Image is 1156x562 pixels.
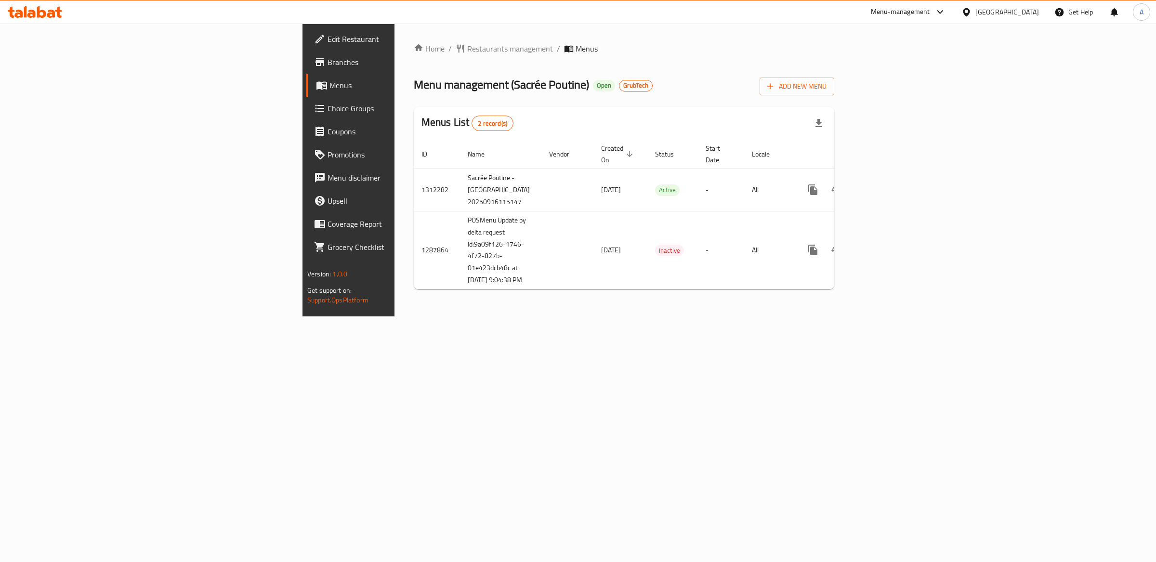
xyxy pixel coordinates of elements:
[328,172,488,183] span: Menu disclaimer
[414,43,834,54] nav: breadcrumb
[307,284,352,297] span: Get support on:
[328,149,488,160] span: Promotions
[576,43,598,54] span: Menus
[619,81,652,90] span: GrubTech
[655,245,684,256] span: Inactive
[328,126,488,137] span: Coupons
[306,120,496,143] a: Coupons
[328,195,488,207] span: Upsell
[467,43,553,54] span: Restaurants management
[306,51,496,74] a: Branches
[421,148,440,160] span: ID
[306,235,496,259] a: Grocery Checklist
[744,169,794,211] td: All
[307,268,331,280] span: Version:
[472,119,513,128] span: 2 record(s)
[825,238,848,261] button: Change Status
[593,80,615,91] div: Open
[460,211,541,289] td: POSMenu Update by delta request Id:9a09f126-1746-4f72-827b-01e423dcb48c at [DATE] 9:04:38 PM
[760,78,834,95] button: Add New Menu
[825,178,848,201] button: Change Status
[871,6,930,18] div: Menu-management
[601,183,621,196] span: [DATE]
[306,27,496,51] a: Edit Restaurant
[456,43,553,54] a: Restaurants management
[414,74,589,95] span: Menu management ( Sacrée Poutine )
[698,169,744,211] td: -
[329,79,488,91] span: Menus
[706,143,733,166] span: Start Date
[807,112,830,135] div: Export file
[593,81,615,90] span: Open
[328,56,488,68] span: Branches
[549,148,582,160] span: Vendor
[1140,7,1143,17] span: A
[460,169,541,211] td: Sacrée Poutine - [GEOGRAPHIC_DATA] 20250916115147
[421,115,513,131] h2: Menus List
[328,103,488,114] span: Choice Groups
[655,148,686,160] span: Status
[307,294,368,306] a: Support.OpsPlatform
[306,189,496,212] a: Upsell
[306,97,496,120] a: Choice Groups
[557,43,560,54] li: /
[601,244,621,256] span: [DATE]
[414,140,902,290] table: enhanced table
[468,148,497,160] span: Name
[801,178,825,201] button: more
[472,116,513,131] div: Total records count
[801,238,825,261] button: more
[306,166,496,189] a: Menu disclaimer
[975,7,1039,17] div: [GEOGRAPHIC_DATA]
[328,33,488,45] span: Edit Restaurant
[744,211,794,289] td: All
[328,241,488,253] span: Grocery Checklist
[767,80,827,92] span: Add New Menu
[794,140,902,169] th: Actions
[306,143,496,166] a: Promotions
[655,184,680,196] span: Active
[328,218,488,230] span: Coverage Report
[332,268,347,280] span: 1.0.0
[306,212,496,235] a: Coverage Report
[752,148,782,160] span: Locale
[306,74,496,97] a: Menus
[601,143,636,166] span: Created On
[698,211,744,289] td: -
